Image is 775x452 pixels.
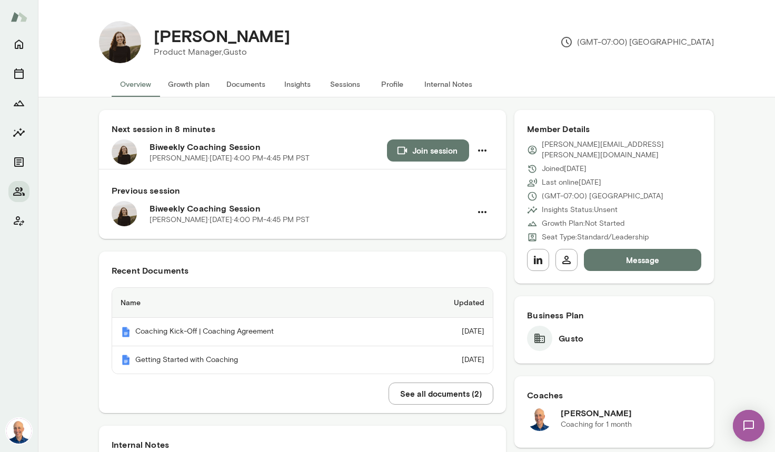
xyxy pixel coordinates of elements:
button: Join session [387,139,469,162]
button: Documents [218,72,274,97]
td: [DATE] [410,346,493,374]
button: Home [8,34,29,55]
h6: Business Plan [527,309,701,322]
img: Mark Lazen [6,418,32,444]
h6: [PERSON_NAME] [561,407,632,419]
h6: Internal Notes [112,438,493,451]
p: (GMT-07:00) [GEOGRAPHIC_DATA] [542,191,663,202]
h6: Coaches [527,389,701,401]
button: Growth plan [160,72,218,97]
h6: Member Details [527,123,701,135]
button: Client app [8,210,29,232]
p: Last online [DATE] [542,177,601,188]
button: Message [584,249,701,271]
p: Insights Status: Unsent [542,205,618,215]
p: Seat Type: Standard/Leadership [542,232,649,243]
button: Insights [8,122,29,143]
p: Product Manager, Gusto [154,46,290,58]
img: Mento [121,355,131,365]
button: See all documents (2) [389,383,493,405]
button: Members [8,181,29,202]
button: Documents [8,152,29,173]
th: Name [112,288,410,318]
button: Profile [369,72,416,97]
h6: Biweekly Coaching Session [150,202,471,215]
h6: Recent Documents [112,264,493,277]
button: Growth Plan [8,93,29,114]
p: [PERSON_NAME] · [DATE] · 4:00 PM-4:45 PM PST [150,153,310,164]
img: Mark Lazen [527,406,552,431]
p: (GMT-07:00) [GEOGRAPHIC_DATA] [560,36,714,48]
h6: Previous session [112,184,493,197]
img: Mento [121,327,131,337]
th: Getting Started with Coaching [112,346,410,374]
p: Coaching for 1 month [561,419,632,430]
button: Overview [112,72,160,97]
button: Sessions [8,63,29,84]
img: Mento [11,7,27,27]
h6: Gusto [559,332,583,345]
img: Sarah Jacobson [99,21,141,63]
p: Joined [DATE] [542,164,587,174]
h4: [PERSON_NAME] [154,26,290,46]
button: Sessions [321,72,369,97]
th: Updated [410,288,493,318]
button: Insights [274,72,321,97]
button: Internal Notes [416,72,481,97]
p: [PERSON_NAME] · [DATE] · 4:00 PM-4:45 PM PST [150,215,310,225]
td: [DATE] [410,318,493,346]
h6: Next session in 8 minutes [112,123,493,135]
th: Coaching Kick-Off | Coaching Agreement [112,318,410,346]
h6: Biweekly Coaching Session [150,140,387,153]
p: Growth Plan: Not Started [542,218,624,229]
p: [PERSON_NAME][EMAIL_ADDRESS][PERSON_NAME][DOMAIN_NAME] [542,139,701,160]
